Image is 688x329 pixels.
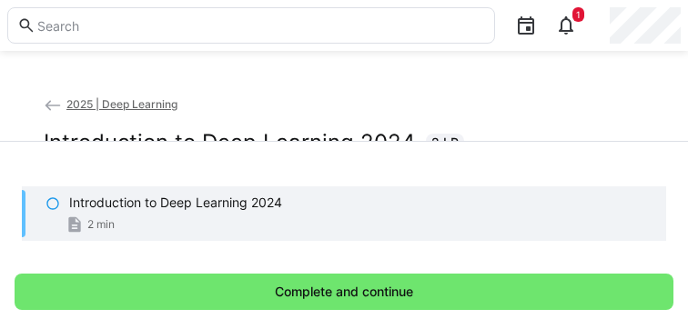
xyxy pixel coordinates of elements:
[87,217,115,232] span: 2 min
[44,97,177,111] a: 2025 | Deep Learning
[272,283,416,301] span: Complete and continue
[69,194,282,212] p: Introduction to Deep Learning 2024
[66,97,177,111] span: 2025 | Deep Learning
[35,17,485,34] input: Search
[576,9,581,20] span: 1
[15,274,673,310] button: Complete and continue
[431,134,459,152] span: 2 LP
[44,129,415,156] h2: Introduction to Deep Learning 2024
